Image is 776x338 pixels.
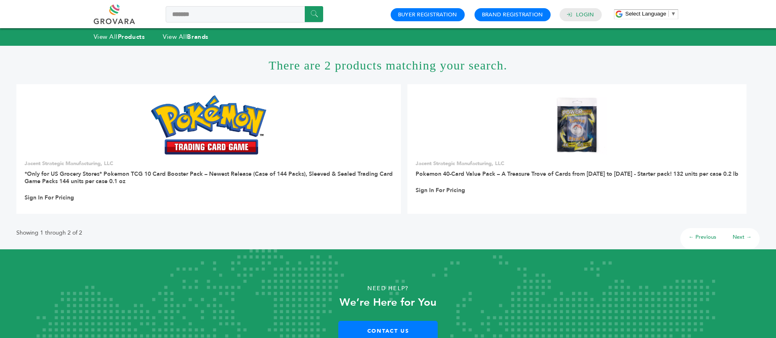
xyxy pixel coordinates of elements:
p: Showing 1 through 2 of 2 [16,228,82,238]
strong: Brands [187,33,208,41]
a: View AllBrands [163,33,209,41]
a: Next → [733,233,751,241]
a: *Only for US Grocery Stores* Pokemon TCG 10 Card Booster Pack – Newest Release (Case of 144 Packs... [25,170,393,185]
a: Sign In For Pricing [25,194,74,201]
strong: Products [118,33,145,41]
a: Sign In For Pricing [416,187,465,194]
a: Brand Registration [482,11,543,18]
p: Jacent Strategic Manufacturing, LLC [416,160,738,167]
span: Select Language [625,11,666,17]
a: Buyer Registration [398,11,457,18]
a: View AllProducts [94,33,145,41]
a: ← Previous [688,233,716,241]
input: Search a product or brand... [166,6,323,22]
p: Jacent Strategic Manufacturing, LLC [25,160,393,167]
a: Pokemon 40-Card Value Pack – A Treasure Trove of Cards from [DATE] to [DATE] - Starter pack! 132 ... [416,170,738,178]
a: Login [576,11,594,18]
img: Pokemon 40-Card Value Pack – A Treasure Trove of Cards from 1996 to 2024 - Starter pack! 132 unit... [547,95,607,154]
h1: There are 2 products matching your search. [16,46,760,84]
a: Select Language​ [625,11,676,17]
strong: We’re Here for You [340,295,436,310]
p: Need Help? [39,282,737,295]
img: *Only for US Grocery Stores* Pokemon TCG 10 Card Booster Pack – Newest Release (Case of 144 Packs... [151,95,267,154]
span: ▼ [671,11,676,17]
